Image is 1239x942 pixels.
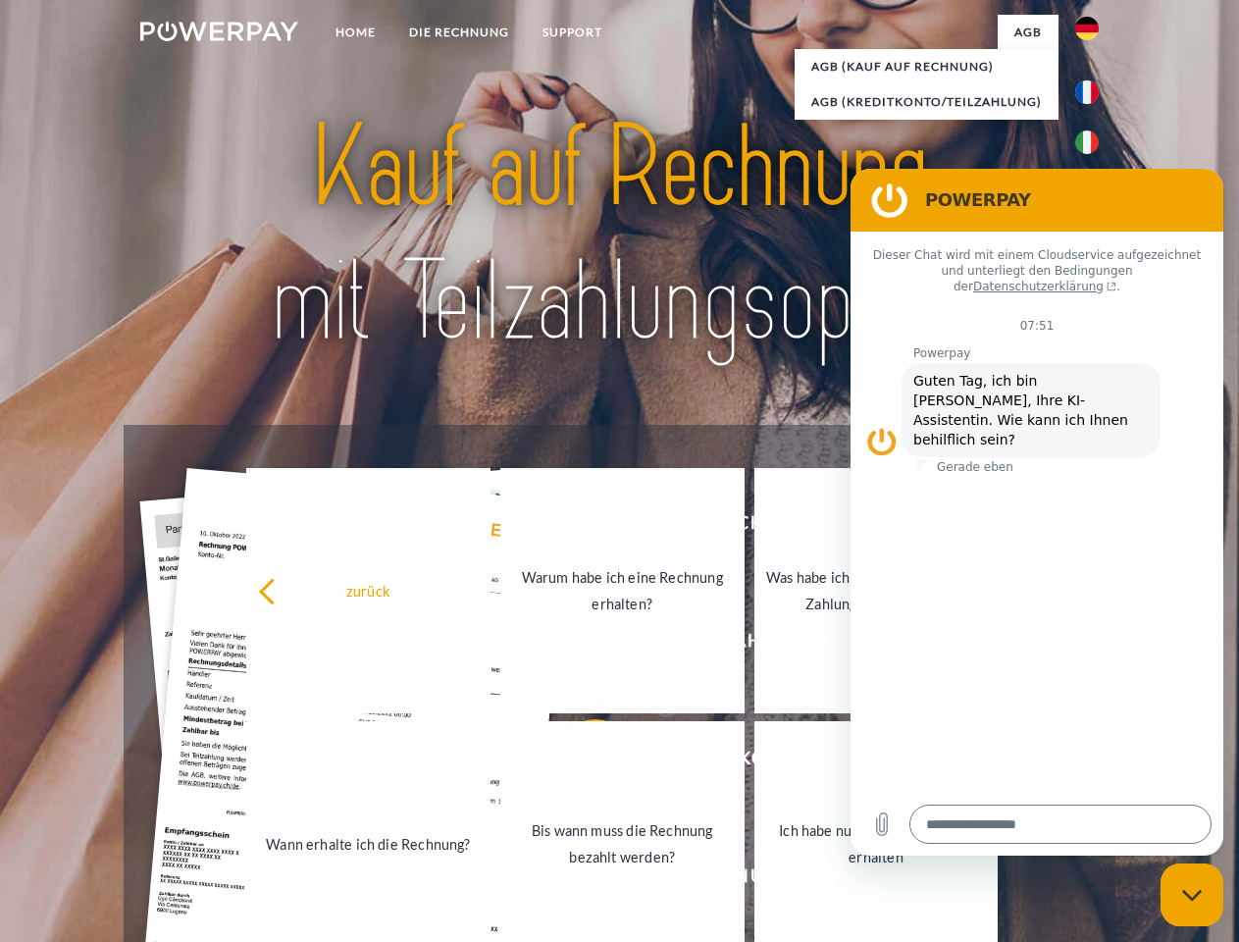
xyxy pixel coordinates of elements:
[1075,80,1099,104] img: fr
[319,15,392,50] a: Home
[512,817,733,870] div: Bis wann muss die Rechnung bezahlt werden?
[766,564,987,617] div: Was habe ich noch offen, ist meine Zahlung eingegangen?
[1075,131,1099,154] img: it
[392,15,526,50] a: DIE RECHNUNG
[766,817,987,870] div: Ich habe nur eine Teillieferung erhalten
[526,15,619,50] a: SUPPORT
[187,94,1052,376] img: title-powerpay_de.svg
[754,468,999,713] a: Was habe ich noch offen, ist meine Zahlung eingegangen?
[998,15,1058,50] a: agb
[795,84,1058,120] a: AGB (Kreditkonto/Teilzahlung)
[851,169,1223,856] iframe: Messaging-Fenster
[140,22,298,41] img: logo-powerpay-white.svg
[1161,863,1223,926] iframe: Schaltfläche zum Öffnen des Messaging-Fensters; Konversation läuft
[258,577,479,603] div: zurück
[258,830,479,857] div: Wann erhalte ich die Rechnung?
[1075,17,1099,40] img: de
[795,49,1058,84] a: AGB (Kauf auf Rechnung)
[512,564,733,617] div: Warum habe ich eine Rechnung erhalten?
